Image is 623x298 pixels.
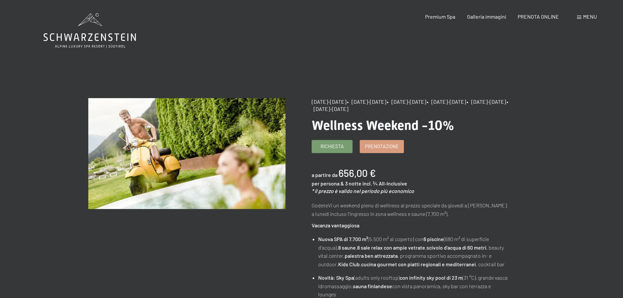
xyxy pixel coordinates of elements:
[467,98,506,105] span: • [DATE]-[DATE]
[361,261,476,267] strong: cucina gourmet con piatti regionali e mediterranei
[338,167,376,179] b: 656,00 €
[318,274,354,281] strong: Novità: Sky Spa
[347,98,386,105] span: • [DATE]-[DATE]
[400,274,462,281] strong: con infinity sky pool di 23 m
[365,143,399,150] span: Prenotazione
[426,244,486,251] strong: scivolo d'acqua di 60 metri
[312,180,344,186] span: per persona &
[312,188,414,194] em: * il prezzo è valido nel periodo più economico
[312,98,346,105] span: [DATE]-[DATE]
[312,172,337,178] span: a partire da
[338,261,360,267] strong: Kids Club
[427,98,466,105] span: • [DATE]-[DATE]
[467,13,506,20] a: Galleria immagini
[425,13,455,20] a: Premium Spa
[424,236,444,242] strong: 6 piscine
[345,180,361,186] span: 3 notte
[338,244,356,251] strong: 8 saune
[357,244,425,251] strong: 8 sale relax con ampie vetrate
[312,201,509,218] p: GodeteVi un weekend pieno di wellness al prezzo speciale da giovedì a [PERSON_NAME] a lunedì incl...
[360,140,404,153] a: Prenotazione
[88,98,286,209] img: Wellness Weekend -10%
[387,98,426,105] span: • [DATE]-[DATE]
[318,236,368,242] strong: Nuova SPA di 7.700 m²
[312,118,454,133] span: Wellness Weekend -10%
[320,143,344,150] span: Richiesta
[312,222,359,228] strong: Vacanza vantaggiosa
[312,140,352,153] a: Richiesta
[362,180,407,186] span: incl. ¾ All-Inclusive
[345,253,398,259] strong: palestra ben attrezzata
[318,235,509,268] li: (5.500 m² al coperto) con (680 m² di superficie d'acqua), , , , beauty vital center, , programma ...
[518,13,559,20] a: PRENOTA ONLINE
[583,13,597,20] span: Menu
[353,283,392,289] strong: sauna finlandese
